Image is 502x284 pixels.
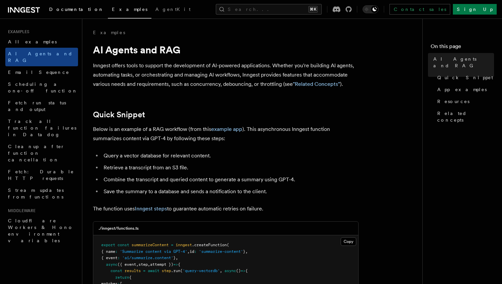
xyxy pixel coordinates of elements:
span: , [148,262,150,267]
a: Documentation [45,2,108,18]
a: Related concepts [435,107,494,126]
span: step [138,262,148,267]
span: Resources [437,98,469,105]
span: await [148,268,159,273]
h3: ./inngest/functions.ts [99,226,139,231]
span: { [178,262,180,267]
a: Resources [435,95,494,107]
span: () [236,268,241,273]
span: async [106,262,118,267]
span: inngest [176,243,192,247]
span: ({ event [118,262,136,267]
button: Search...⌘K [216,4,322,15]
span: 'Summarize content via GPT-4' [120,249,187,254]
a: Stream updates from functions [5,184,78,203]
span: , [220,268,222,273]
span: Stream updates from functions [8,188,64,199]
span: 'query-vectordb' [183,268,220,273]
span: : [115,249,118,254]
span: summarizeContent [131,243,169,247]
a: Contact sales [389,4,450,15]
span: ( [180,268,183,273]
p: The function uses to guarantee automatic retries on failure. [93,204,359,213]
span: , [136,262,138,267]
a: Sign Up [453,4,497,15]
span: AI Agents and RAG [8,51,73,63]
a: Track all function failures in Datadog [5,115,78,141]
span: return [115,275,129,280]
h1: AI Agents and RAG [93,44,359,56]
span: { event [101,256,118,260]
span: id [190,249,194,254]
span: async [224,268,236,273]
span: } [173,256,176,260]
a: Quick Snippet [435,72,494,84]
span: const [111,268,122,273]
span: Track all function failures in Datadog [8,119,76,137]
span: = [171,243,173,247]
span: Scheduling a one-off function [8,82,78,93]
a: AI Agents and RAG [431,53,494,72]
span: .createFunction [192,243,227,247]
a: Cloudflare Workers & Hono environment variables [5,215,78,247]
span: export [101,243,115,247]
span: App examples [437,86,487,93]
span: , [176,256,178,260]
span: All examples [8,39,57,44]
span: AgentKit [155,7,191,12]
span: , [187,249,190,254]
a: Fetch run status and output [5,97,78,115]
span: Quick Snippet [437,74,493,81]
a: Cleanup after function cancellation [5,141,78,166]
span: .run [171,268,180,273]
a: "Related Concepts" [293,81,340,87]
span: , [245,249,248,254]
a: Examples [108,2,151,19]
a: Scheduling a one-off function [5,78,78,97]
li: Combine the transcript and queried content to generate a summary using GPT-4. [102,175,359,184]
kbd: ⌘K [308,6,318,13]
span: Documentation [49,7,104,12]
a: AI Agents and RAG [5,48,78,66]
a: All examples [5,36,78,48]
a: Examples [93,29,125,36]
span: 'summarize-content' [199,249,243,254]
span: : [194,249,197,254]
h4: On this page [431,42,494,53]
span: = [143,268,145,273]
span: step [162,268,171,273]
a: Fetch: Durable HTTP requests [5,166,78,184]
span: Related concepts [437,110,494,123]
span: => [241,268,245,273]
span: { [245,268,248,273]
li: Retrieve a transcript from an S3 file. [102,163,359,172]
span: Email Sequence [8,70,69,75]
a: Email Sequence [5,66,78,78]
span: } [243,249,245,254]
li: Save the summary to a database and sends a notification to the client. [102,187,359,196]
a: example app [211,126,242,132]
span: => [173,262,178,267]
span: AI Agents and RAG [433,56,494,69]
span: : [118,256,120,260]
a: AgentKit [151,2,195,18]
p: Inngest offers tools to support the development of AI-powered applications. Whether you're buildi... [93,61,359,89]
span: Fetch: Durable HTTP requests [8,169,74,181]
p: Below is an example of a RAG workflow (from this ). This asynchronous Inngest function summarizes... [93,125,359,143]
span: Examples [5,29,29,34]
span: Examples [112,7,147,12]
button: Copy [341,237,356,246]
span: 'ai/summarize.content' [122,256,173,260]
span: Cleanup after function cancellation [8,144,65,162]
span: const [118,243,129,247]
span: ( [227,243,229,247]
span: { [129,275,131,280]
span: Cloudflare Workers & Hono environment variables [8,218,73,243]
span: attempt }) [150,262,173,267]
span: Middleware [5,208,36,213]
span: { name [101,249,115,254]
button: Toggle dark mode [363,5,378,13]
span: results [125,268,141,273]
a: Inngest steps [135,205,167,212]
span: Fetch run status and output [8,100,66,112]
